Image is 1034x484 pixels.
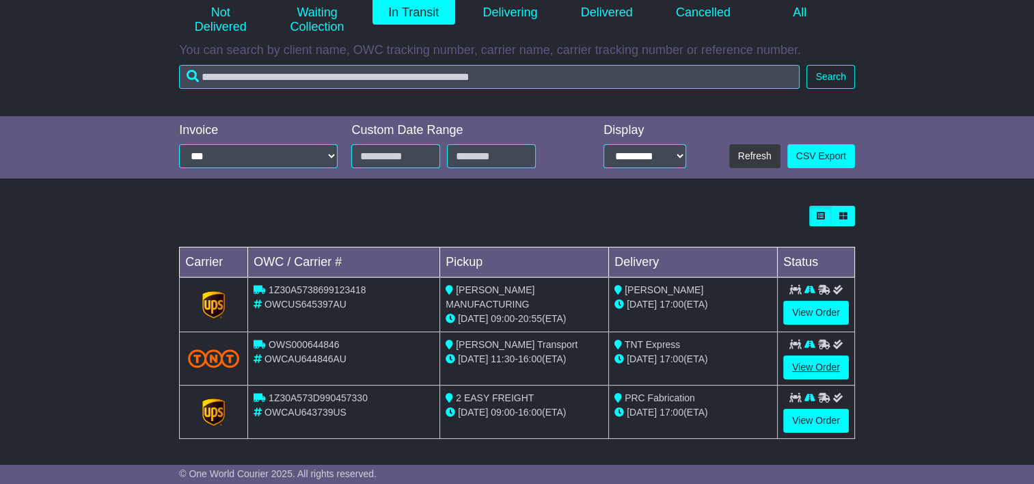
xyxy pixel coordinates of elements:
span: OWS000644846 [269,339,340,350]
span: 09:00 [491,313,515,324]
span: 16:00 [518,353,542,364]
div: - (ETA) [446,352,603,366]
div: Invoice [179,123,338,138]
span: 2 EASY FREIGHT [456,392,534,403]
span: © One World Courier 2025. All rights reserved. [179,468,377,479]
td: Carrier [180,247,248,278]
td: Delivery [609,247,778,278]
div: - (ETA) [446,312,603,326]
span: 17:00 [659,407,683,418]
div: (ETA) [614,297,772,312]
span: PRC Fabrication [625,392,695,403]
span: 16:00 [518,407,542,418]
span: [PERSON_NAME] MANUFACTURING [446,284,534,310]
span: OWCUS645397AU [264,299,346,310]
span: 09:00 [491,407,515,418]
span: TNT Express [625,339,680,350]
span: 1Z30A5738699123418 [269,284,366,295]
span: 17:00 [659,353,683,364]
a: View Order [783,409,849,433]
span: [DATE] [458,313,488,324]
span: 17:00 [659,299,683,310]
p: You can search by client name, OWC tracking number, carrier name, carrier tracking number or refe... [179,43,855,58]
div: Display [603,123,686,138]
div: - (ETA) [446,405,603,420]
td: OWC / Carrier # [248,247,440,278]
img: GetCarrierServiceLogo [202,399,226,426]
span: [PERSON_NAME] [625,284,703,295]
span: [DATE] [627,353,657,364]
span: [PERSON_NAME] Transport [456,339,577,350]
a: View Order [783,355,849,379]
td: Pickup [440,247,609,278]
button: Refresh [729,144,780,168]
span: [DATE] [627,299,657,310]
a: CSV Export [787,144,855,168]
button: Search [806,65,854,89]
span: [DATE] [627,407,657,418]
img: TNT_Domestic.png [188,349,239,368]
span: 11:30 [491,353,515,364]
div: (ETA) [614,405,772,420]
a: View Order [783,301,849,325]
span: OWCAU644846AU [264,353,346,364]
span: OWCAU643739US [264,407,346,418]
div: (ETA) [614,352,772,366]
span: 20:55 [518,313,542,324]
img: GetCarrierServiceLogo [202,291,226,319]
div: Custom Date Range [351,123,567,138]
td: Status [778,247,855,278]
span: 1Z30A573D990457330 [269,392,368,403]
span: [DATE] [458,407,488,418]
span: [DATE] [458,353,488,364]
